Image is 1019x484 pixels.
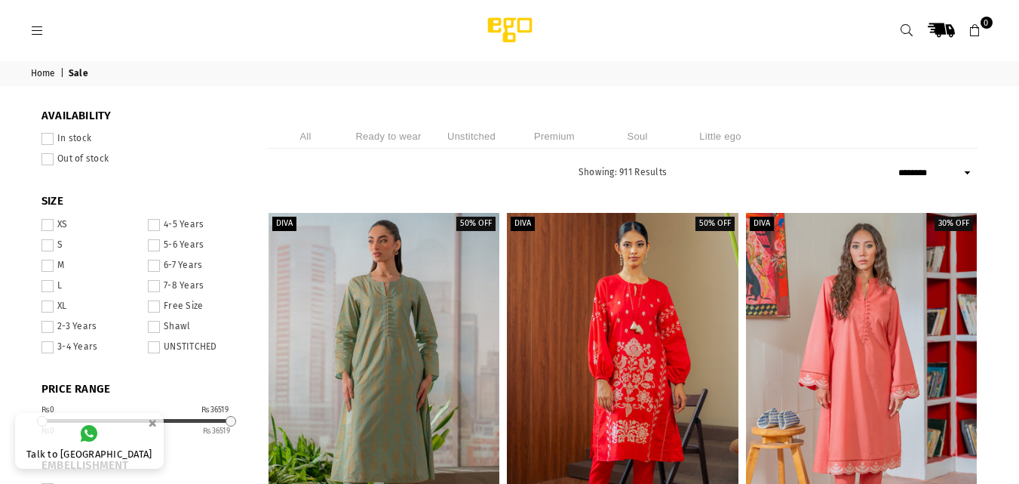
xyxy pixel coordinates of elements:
span: Sale [69,68,91,80]
span: | [60,68,66,80]
label: 4-5 Years [148,219,245,231]
a: Home [31,68,58,80]
label: UNSTITCHED [148,341,245,353]
a: Search [894,17,921,44]
label: XL [41,301,139,313]
label: 5-6 Years [148,239,245,251]
label: 50% off [695,217,735,231]
img: Ego [446,15,574,45]
label: 6-7 Years [148,260,245,272]
li: Little ego [683,124,758,149]
label: 3-4 Years [41,341,139,353]
li: All [268,124,343,149]
a: 0 [962,17,989,44]
span: PRICE RANGE [41,382,245,397]
ins: 36519 [203,427,230,436]
a: Menu [24,24,51,35]
span: 0 [981,17,993,29]
label: 7-8 Years [148,280,245,292]
li: Unstitched [434,124,509,149]
label: Diva [511,217,535,231]
span: SIZE [41,194,245,209]
label: 30% off [935,217,973,231]
button: × [143,411,161,436]
div: ₨0 [41,406,55,414]
label: Diva [272,217,296,231]
label: Free Size [148,301,245,313]
li: Soul [600,124,675,149]
label: L [41,280,139,292]
label: Out of stock [41,153,245,165]
label: XS [41,219,139,231]
div: ₨36519 [201,406,229,414]
label: S [41,239,139,251]
label: In stock [41,133,245,145]
li: Ready to wear [351,124,426,149]
label: 2-3 Years [41,321,139,333]
nav: breadcrumbs [20,61,1000,86]
label: Diva [750,217,774,231]
label: 50% off [456,217,496,231]
span: Availability [41,109,245,124]
li: Premium [517,124,592,149]
label: M [41,260,139,272]
a: Talk to [GEOGRAPHIC_DATA] [15,413,164,469]
span: Showing: 911 Results [579,167,667,177]
label: Shawl [148,321,245,333]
